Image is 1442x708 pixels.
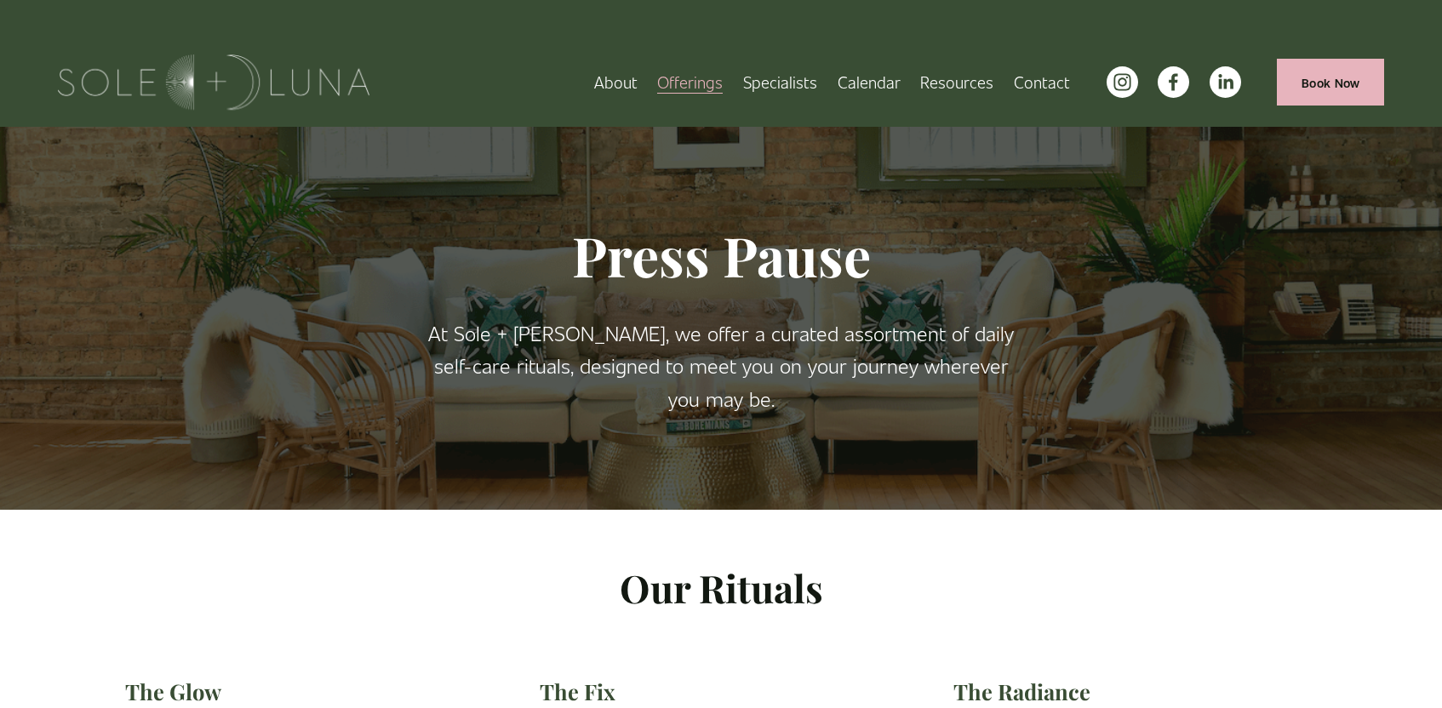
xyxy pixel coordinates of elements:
[423,222,1019,289] h1: Press Pause
[838,67,901,97] a: Calendar
[1107,66,1138,98] a: instagram-unauth
[594,67,638,97] a: About
[125,677,489,705] h2: The Glow
[58,54,370,110] img: Sole + Luna
[1014,67,1070,97] a: Contact
[1158,66,1189,98] a: facebook-unauth
[657,69,723,95] span: Offerings
[657,67,723,97] a: folder dropdown
[743,67,817,97] a: Specialists
[920,69,993,95] span: Resources
[125,557,1317,619] p: Our Rituals
[1210,66,1241,98] a: LinkedIn
[540,677,903,705] h2: The Fix
[1277,59,1384,106] a: Book Now
[423,317,1019,414] p: At Sole + [PERSON_NAME], we offer a curated assortment of daily self-care rituals, designed to me...
[920,67,993,97] a: folder dropdown
[953,677,1317,705] h2: The Radiance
